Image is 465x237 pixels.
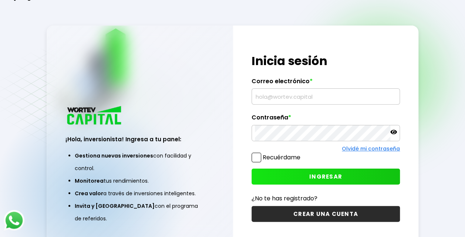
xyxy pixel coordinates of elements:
[75,202,155,210] span: Invita y [GEOGRAPHIC_DATA]
[75,175,205,187] li: tus rendimientos.
[252,206,400,222] button: CREAR UNA CUENTA
[263,153,300,162] label: Recuérdame
[75,177,104,184] span: Monitorea
[255,89,397,104] input: hola@wortev.capital
[4,210,24,231] img: logos_whatsapp-icon.242b2217.svg
[252,169,400,184] button: INGRESAR
[65,105,124,127] img: logo_wortev_capital
[252,78,400,89] label: Correo electrónico
[309,173,342,180] span: INGRESAR
[252,52,400,70] h1: Inicia sesión
[75,152,153,159] span: Gestiona nuevas inversiones
[75,187,205,200] li: a través de inversiones inteligentes.
[252,194,400,203] p: ¿No te has registrado?
[65,135,214,143] h3: ¡Hola, inversionista! Ingresa a tu panel:
[75,200,205,225] li: con el programa de referidos.
[75,149,205,175] li: con facilidad y control.
[342,145,400,152] a: Olvidé mi contraseña
[252,114,400,125] label: Contraseña
[75,190,103,197] span: Crea valor
[252,194,400,222] a: ¿No te has registrado?CREAR UNA CUENTA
